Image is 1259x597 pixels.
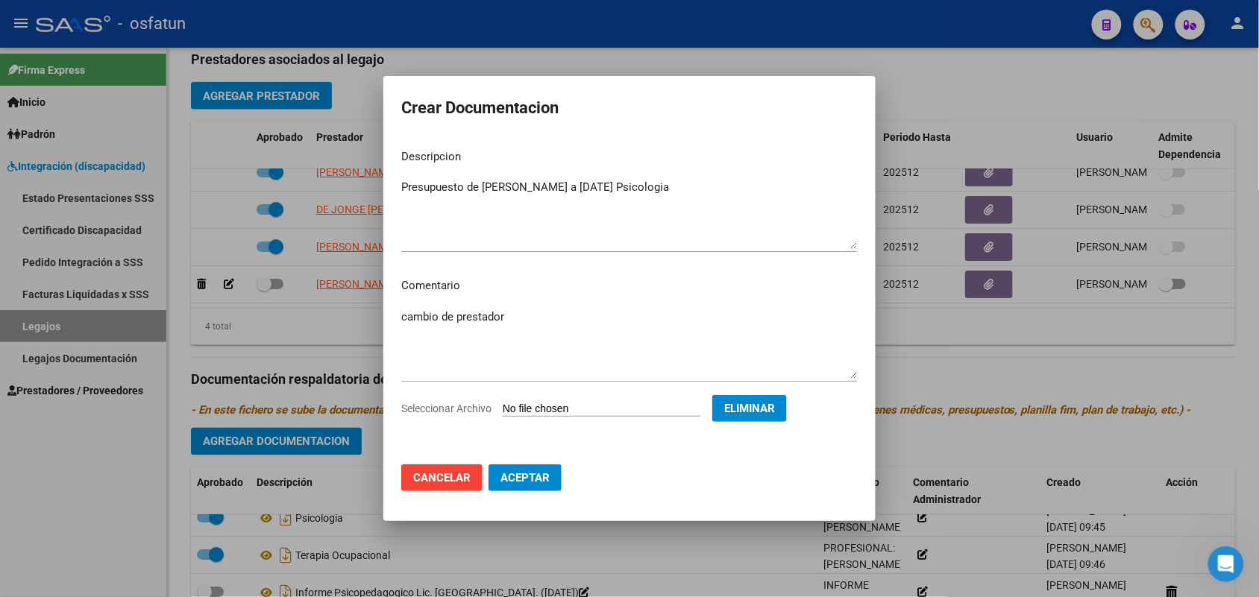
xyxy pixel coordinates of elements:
p: Hola! [PERSON_NAME] [30,106,269,157]
h2: Crear Documentacion [401,94,858,122]
div: Cerrar [257,24,283,51]
button: Cancelar [401,464,483,491]
button: Aceptar [489,464,562,491]
span: Inicio [59,497,91,508]
div: Envíanos un mensaje [15,200,283,241]
p: Comentario [401,277,858,294]
span: Seleccionar Archivo [401,402,492,414]
p: Necesitás ayuda? [30,157,269,182]
button: Mensajes [149,460,298,519]
p: Descripcion [401,148,858,165]
span: Aceptar [500,471,550,484]
button: Eliminar [712,395,787,422]
iframe: Intercom live chat [1208,546,1244,582]
div: Envíanos un mensaje [31,213,249,229]
span: Cancelar [413,471,471,484]
span: Eliminar [724,402,775,415]
span: Mensajes [199,497,248,508]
